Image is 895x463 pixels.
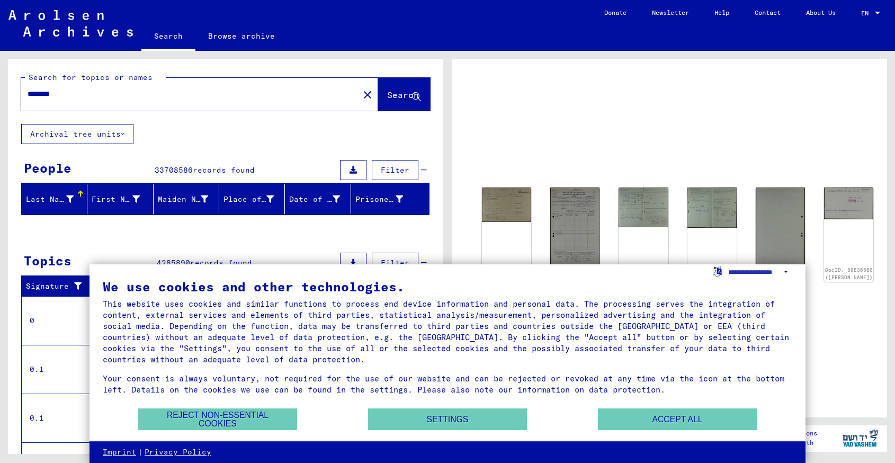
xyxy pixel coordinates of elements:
button: Clear [357,84,378,105]
mat-header-cell: Date of Birth [285,184,351,214]
a: DocID: 80836560 ([PERSON_NAME]) [825,267,873,280]
button: Filter [372,160,418,180]
img: 002.jpg [619,188,668,228]
div: First Name [92,194,139,205]
a: Search [141,23,195,51]
mat-header-cell: Maiden Name [154,184,219,214]
a: Imprint [103,447,136,458]
span: 4285890 [157,258,190,268]
div: Topics [24,251,71,270]
button: Search [378,78,430,111]
div: Place of Birth [223,194,274,205]
div: Place of Birth [223,191,287,208]
div: We use cookies and other technologies. [103,280,792,293]
img: yv_logo.png [840,425,880,451]
span: Filter [381,258,409,268]
span: Filter [381,165,409,175]
div: Date of Birth [289,194,339,205]
button: Reject non-essential cookies [138,408,297,430]
img: 001.jpg [550,188,599,266]
img: 001.jpg [482,188,531,222]
div: People [24,158,71,177]
a: Privacy Policy [145,447,211,458]
img: 003.jpg [687,188,737,228]
div: Maiden Name [158,194,208,205]
div: Last Name [26,194,74,205]
span: EN [861,10,873,17]
td: 0.1 [22,345,95,394]
img: 001.jpg [824,188,873,219]
button: Archival tree units [21,124,133,144]
td: 0.1 [22,394,95,442]
img: 004.jpg [756,188,805,266]
mat-header-cell: Prisoner # [351,184,429,214]
img: Arolsen_neg.svg [8,10,133,37]
div: Prisoner # [355,191,416,208]
span: records found [193,165,255,175]
div: First Name [92,191,153,208]
div: Your consent is always voluntary, not required for the use of our website and can be rejected or ... [103,373,792,395]
div: Prisoner # [355,194,403,205]
button: Filter [372,253,418,273]
div: Last Name [26,191,87,208]
span: records found [190,258,252,268]
mat-label: Search for topics or names [29,73,153,82]
mat-header-cell: First Name [87,184,153,214]
span: 33708586 [155,165,193,175]
button: Accept all [598,408,757,430]
button: Settings [368,408,527,430]
mat-header-cell: Place of Birth [219,184,285,214]
a: Browse archive [195,23,288,49]
mat-icon: close [361,88,374,101]
div: Maiden Name [158,191,221,208]
div: Date of Birth [289,191,353,208]
div: Signature [26,278,97,295]
mat-header-cell: Last Name [22,184,87,214]
td: 0 [22,296,95,345]
div: Signature [26,281,86,292]
span: Search [387,90,419,100]
div: This website uses cookies and similar functions to process end device information and personal da... [103,298,792,365]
